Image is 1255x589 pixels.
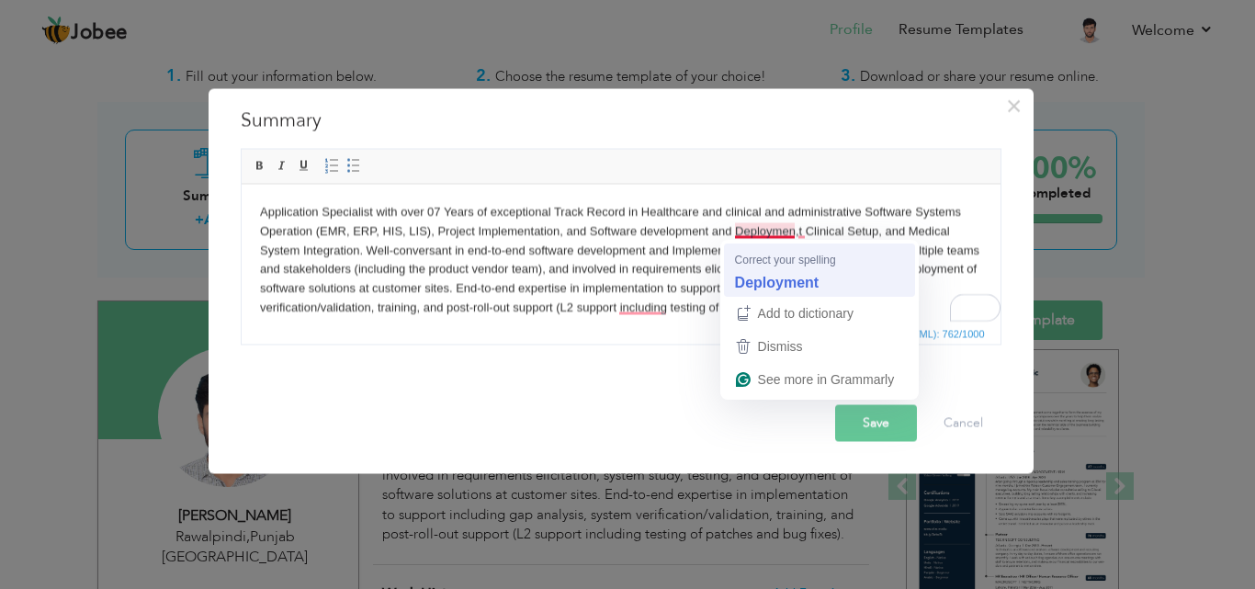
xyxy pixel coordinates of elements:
[1000,91,1029,120] button: Close
[272,155,292,176] a: Italic
[250,155,270,176] a: Bold
[1006,89,1022,122] span: ×
[344,155,364,176] a: Insert/Remove Bulleted List
[322,155,342,176] a: Insert/Remove Numbered List
[242,184,1001,322] iframe: Rich Text Editor, summaryEditor
[294,155,314,176] a: Underline
[835,404,917,441] button: Save
[241,107,1001,134] h3: Summary
[925,404,1001,441] button: Cancel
